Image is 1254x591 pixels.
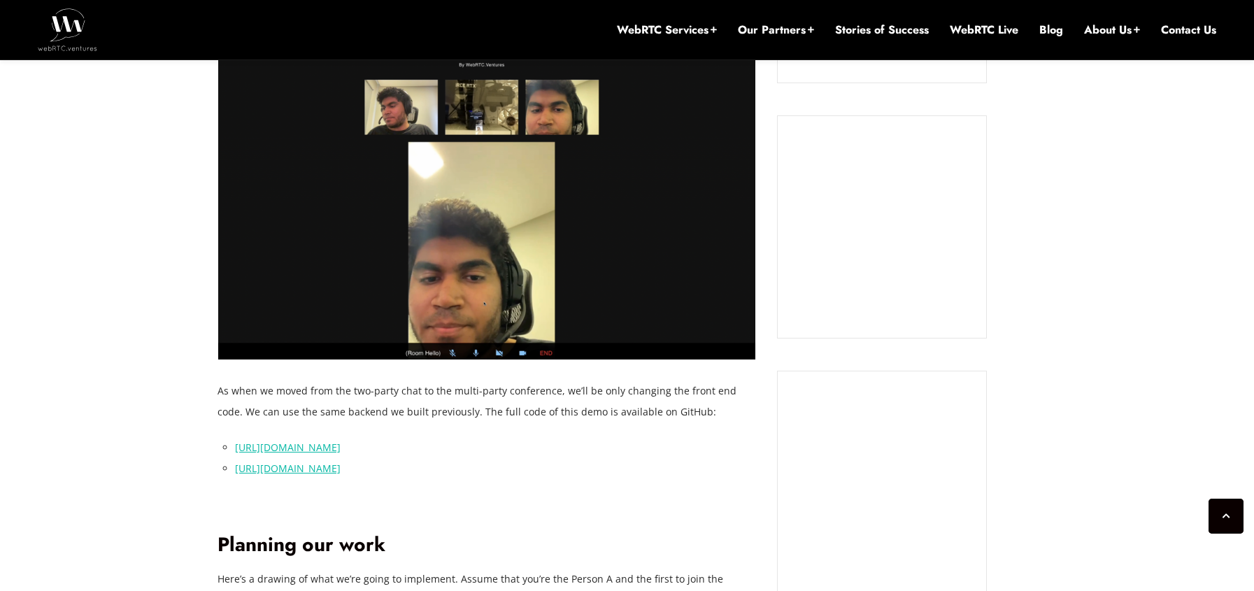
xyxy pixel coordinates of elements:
a: Our Partners [738,22,814,38]
a: [URL][DOMAIN_NAME] [235,462,341,475]
a: About Us [1084,22,1140,38]
a: Blog [1039,22,1063,38]
img: WebRTC.ventures [38,8,97,50]
a: WebRTC Services [617,22,717,38]
a: Contact Us [1161,22,1216,38]
iframe: Embedded CTA [792,385,972,585]
a: [URL][DOMAIN_NAME] [235,441,341,454]
a: Stories of Success [835,22,929,38]
a: WebRTC Live [950,22,1018,38]
h2: Planning our work [218,533,756,557]
iframe: Embedded CTA [792,130,972,324]
p: As when we moved from the two-party chat to the multi-party conference, we’ll be only changing th... [218,380,756,422]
